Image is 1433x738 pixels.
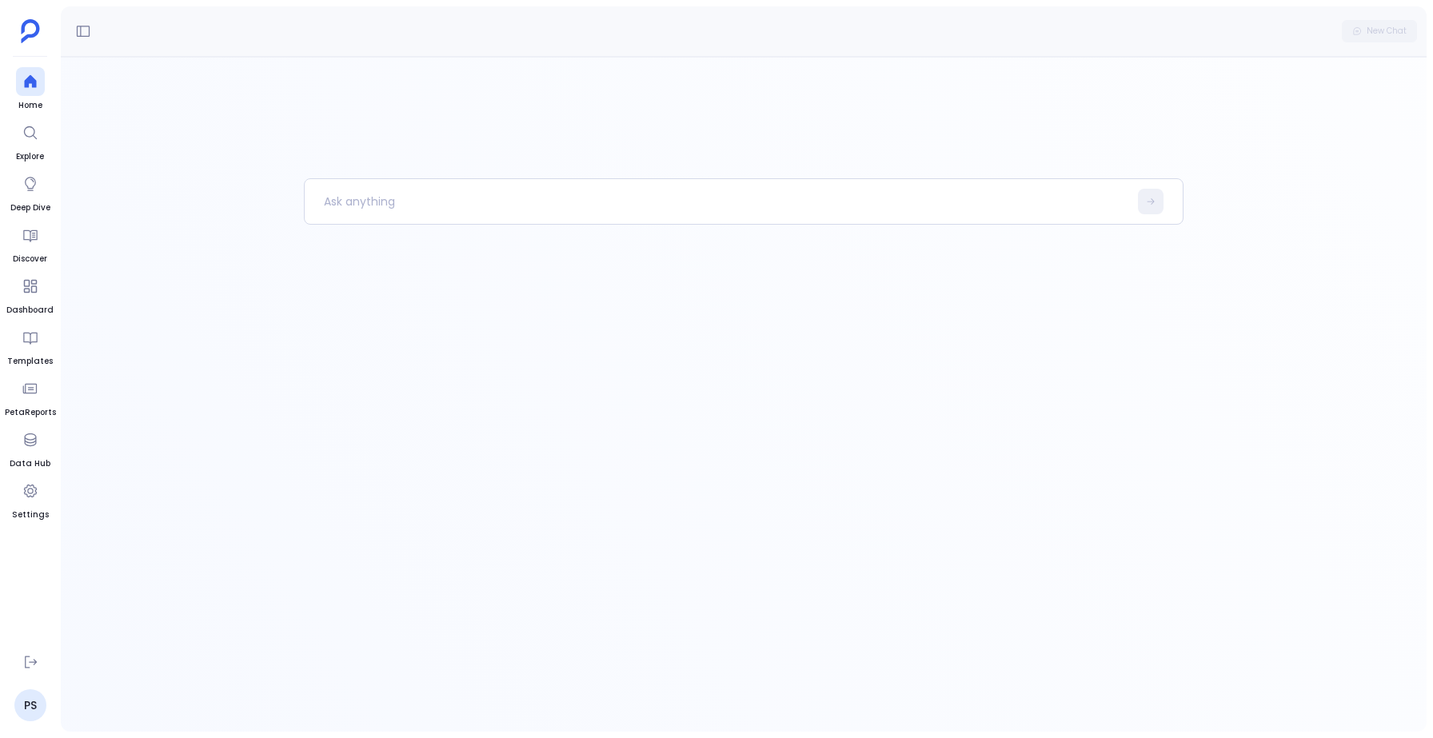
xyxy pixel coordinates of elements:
a: Data Hub [10,425,50,470]
a: Templates [7,323,53,368]
a: Explore [16,118,45,163]
a: Home [16,67,45,112]
a: Dashboard [6,272,54,317]
span: Dashboard [6,304,54,317]
span: Home [16,99,45,112]
a: Settings [12,477,49,521]
img: petavue logo [21,19,40,43]
span: Templates [7,355,53,368]
span: Explore [16,150,45,163]
a: PetaReports [5,374,56,419]
span: PetaReports [5,406,56,419]
span: Deep Dive [10,201,50,214]
span: Data Hub [10,457,50,470]
span: Discover [13,253,47,265]
a: PS [14,689,46,721]
a: Deep Dive [10,170,50,214]
span: Settings [12,509,49,521]
a: Discover [13,221,47,265]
